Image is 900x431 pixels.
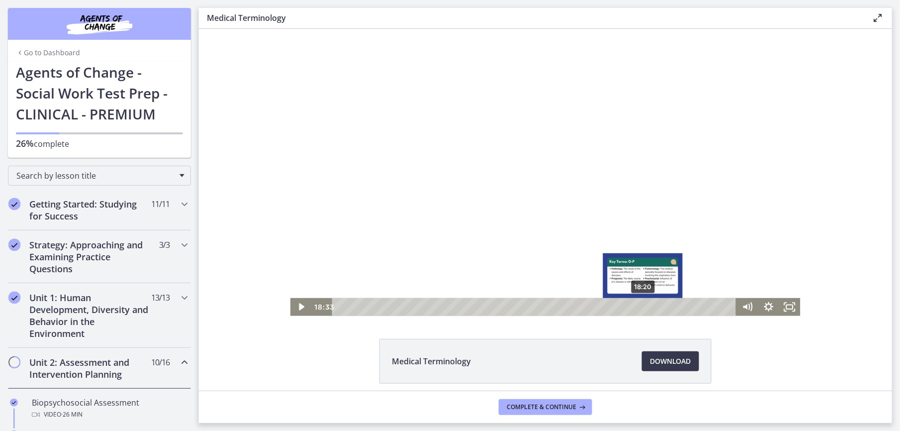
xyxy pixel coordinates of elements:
[151,198,170,210] span: 11 / 11
[61,409,83,421] span: · 26 min
[32,397,187,421] div: Biopsychosocial Assessment
[151,356,170,368] span: 10 / 16
[199,29,892,316] iframe: Video Lesson
[642,351,699,371] a: Download
[538,269,559,287] button: Mute
[16,62,183,124] h1: Agents of Change - Social Work Test Prep - CLINICAL - PREMIUM
[29,198,151,222] h2: Getting Started: Studying for Success
[159,239,170,251] span: 3 / 3
[40,12,159,36] img: Agents of Change
[32,409,187,421] div: Video
[16,170,175,181] span: Search by lesson title
[580,269,602,287] button: Fullscreen
[29,292,151,339] h2: Unit 1: Human Development, Diversity and Behavior in the Environment
[16,48,80,58] a: Go to Dashboard
[8,239,20,251] i: Completed
[151,292,170,304] span: 13 / 13
[8,166,191,186] div: Search by lesson title
[29,356,151,380] h2: Unit 2: Assessment and Intervention Planning
[10,399,18,407] i: Completed
[16,137,183,150] p: complete
[392,355,471,367] span: Medical Terminology
[650,355,691,367] span: Download
[207,12,856,24] h3: Medical Terminology
[507,403,576,411] span: Complete & continue
[16,137,34,149] span: 26%
[8,292,20,304] i: Completed
[8,198,20,210] i: Completed
[499,399,592,415] button: Complete & continue
[29,239,151,275] h2: Strategy: Approaching and Examining Practice Questions
[559,269,580,287] button: Show settings menu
